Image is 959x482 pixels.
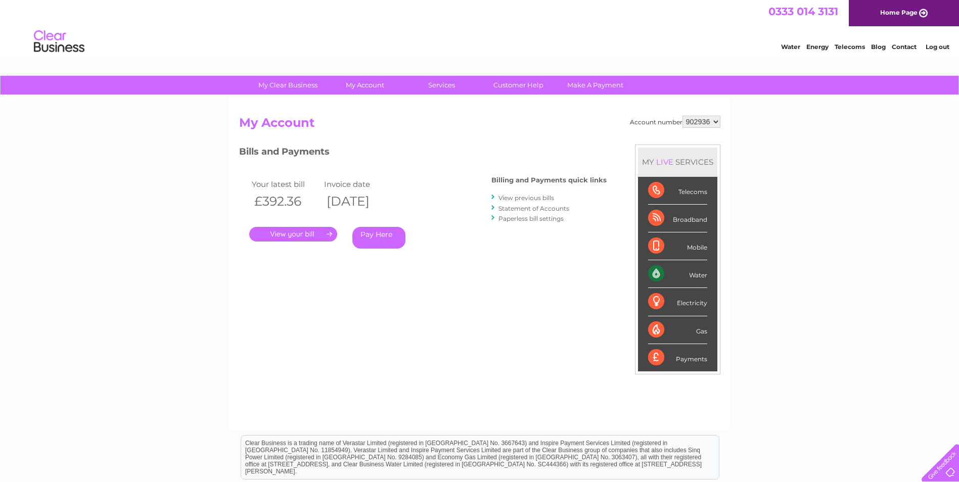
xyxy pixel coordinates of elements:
[322,177,394,191] td: Invoice date
[554,76,637,94] a: Make A Payment
[477,76,560,94] a: Customer Help
[648,205,707,232] div: Broadband
[33,26,85,57] img: logo.png
[239,116,720,135] h2: My Account
[806,43,829,51] a: Energy
[630,116,720,128] div: Account number
[498,194,554,202] a: View previous bills
[241,6,719,49] div: Clear Business is a trading name of Verastar Limited (registered in [GEOGRAPHIC_DATA] No. 3667643...
[498,205,569,212] a: Statement of Accounts
[246,76,330,94] a: My Clear Business
[768,5,838,18] a: 0333 014 3131
[491,176,607,184] h4: Billing and Payments quick links
[249,191,322,212] th: £392.36
[352,227,405,249] a: Pay Here
[926,43,949,51] a: Log out
[249,177,322,191] td: Your latest bill
[871,43,886,51] a: Blog
[648,344,707,371] div: Payments
[249,227,337,242] a: .
[835,43,865,51] a: Telecoms
[648,177,707,205] div: Telecoms
[648,260,707,288] div: Water
[638,148,717,176] div: MY SERVICES
[498,215,564,222] a: Paperless bill settings
[239,144,607,162] h3: Bills and Payments
[648,232,707,260] div: Mobile
[322,191,394,212] th: [DATE]
[323,76,406,94] a: My Account
[781,43,800,51] a: Water
[400,76,483,94] a: Services
[648,288,707,316] div: Electricity
[654,157,675,167] div: LIVE
[892,43,917,51] a: Contact
[648,316,707,344] div: Gas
